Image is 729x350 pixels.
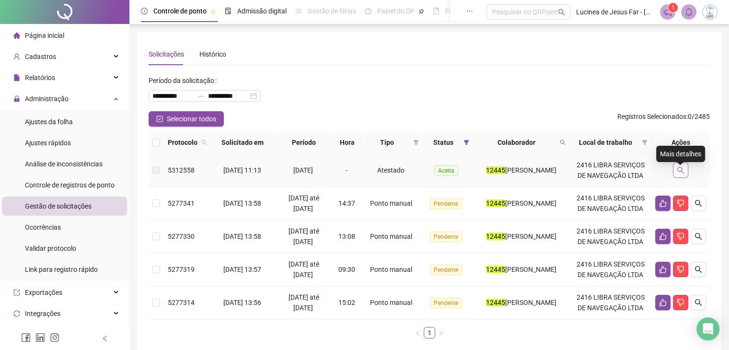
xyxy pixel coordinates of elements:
span: to [197,92,204,100]
span: pushpin [210,9,216,14]
span: dashboard [365,8,371,14]
span: [DATE] 13:58 [223,199,261,207]
span: 5312558 [168,166,195,174]
span: lock [13,95,20,102]
span: file [13,74,20,81]
span: right [438,330,444,336]
span: Selecionar todos [167,114,216,124]
span: 5277341 [168,199,195,207]
span: home [13,32,20,39]
span: 5277330 [168,233,195,240]
mark: 12445 [486,266,505,273]
span: Link para registro rápido [25,266,98,273]
span: 13:08 [338,233,355,240]
span: Pendente [430,198,462,209]
span: facebook [21,333,31,342]
span: search [694,299,702,306]
span: Lucinea de Jesus Far - [GEOGRAPHIC_DATA] [576,7,654,17]
span: [PERSON_NAME] [505,199,556,207]
span: instagram [50,333,59,342]
span: filter [642,140,648,145]
div: Open Intercom Messenger [696,317,719,340]
td: 2416 LIBRA SERVIÇOS DE NAVEGAÇÃO LTDA [569,220,651,253]
span: like [659,199,667,207]
span: user-add [13,53,20,60]
span: like [659,233,667,240]
span: Exportações [25,289,62,296]
span: [DATE] 11:13 [223,166,261,174]
span: [DATE] 13:56 [223,299,261,306]
mark: 12445 [486,199,505,207]
div: Ações [655,137,706,148]
span: Local de trabalho [573,137,638,148]
span: filter [462,135,471,150]
button: right [435,327,447,338]
th: Período [274,131,334,154]
span: sync [13,310,20,317]
span: Status [427,137,460,148]
span: clock-circle [141,8,148,14]
div: Mais detalhes [656,146,705,162]
td: 2416 LIBRA SERVIÇOS DE NAVEGAÇÃO LTDA [569,253,651,286]
span: dislike [677,233,684,240]
span: [DATE] até [DATE] [289,260,319,279]
span: 09:30 [338,266,355,273]
span: Ajustes rápidos [25,139,71,147]
span: Aceita [434,165,458,176]
span: Relatórios [25,74,55,82]
span: 1 [671,4,675,11]
span: filter [640,135,649,150]
span: search [558,9,565,16]
span: 5277314 [168,299,195,306]
span: Colaborador [477,137,556,148]
mark: 12445 [486,299,505,306]
span: Folha de pagamento [445,7,507,15]
span: dislike [677,199,684,207]
span: Gestão de férias [308,7,356,15]
td: 2416 LIBRA SERVIÇOS DE NAVEGAÇÃO LTDA [569,286,651,319]
span: Ponto manual [370,299,412,306]
span: Pendente [430,232,462,242]
span: search [694,199,702,207]
span: [PERSON_NAME] [505,166,556,174]
span: [PERSON_NAME] [505,299,556,306]
th: Hora [334,131,360,154]
span: ellipsis [466,8,473,14]
span: search [560,140,566,145]
span: file-done [225,8,231,14]
span: Integrações [25,310,60,317]
mark: 12445 [486,233,505,240]
div: Solicitações [149,49,184,59]
span: search [677,166,684,174]
span: notification [663,8,672,16]
span: Validar protocolo [25,245,76,252]
span: sun [295,8,302,14]
span: bell [684,8,693,16]
span: [PERSON_NAME] [505,266,556,273]
span: dislike [677,299,684,306]
span: search [199,135,209,150]
span: search [201,140,207,145]
span: Ocorrências [25,223,61,231]
a: 1 [424,327,435,338]
li: Página anterior [412,327,424,338]
span: pushpin [418,9,424,14]
div: Histórico [199,49,226,59]
span: Controle de registros de ponto [25,181,115,189]
span: Protocolo [168,137,197,148]
span: dislike [677,266,684,273]
mark: 12445 [486,166,505,174]
span: Tipo [365,137,409,148]
span: - [346,166,347,174]
span: Página inicial [25,32,64,39]
span: : 0 / 2485 [617,111,710,127]
span: Atestado [377,166,405,174]
label: Período da solicitação [149,73,220,88]
span: [PERSON_NAME] [505,233,556,240]
span: Pendente [430,298,462,308]
span: 5277319 [168,266,195,273]
span: Ajustes da folha [25,118,73,126]
span: check-square [156,116,163,122]
span: like [659,266,667,273]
